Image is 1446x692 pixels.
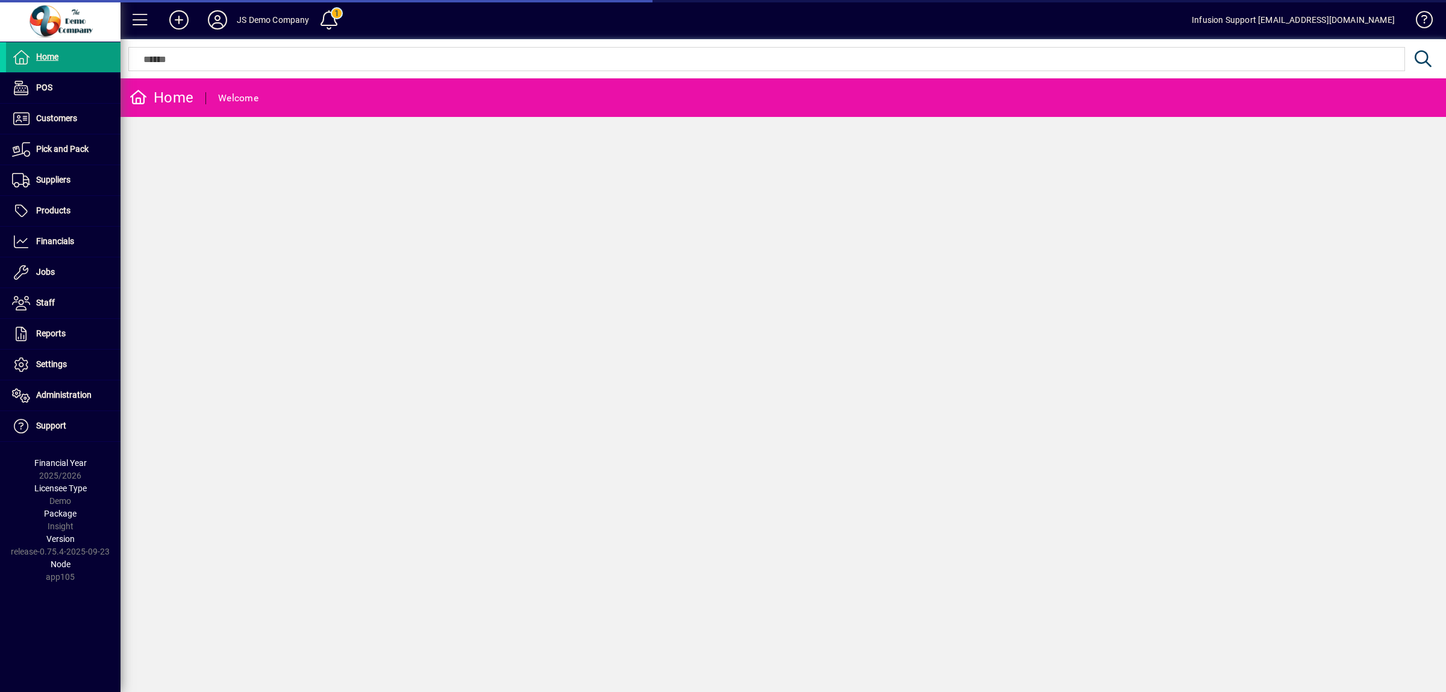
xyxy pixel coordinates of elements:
[36,52,58,61] span: Home
[160,9,198,31] button: Add
[36,390,92,400] span: Administration
[46,534,75,544] span: Version
[34,458,87,468] span: Financial Year
[6,350,120,380] a: Settings
[6,319,120,349] a: Reports
[6,73,120,103] a: POS
[36,236,74,246] span: Financials
[1407,2,1431,42] a: Knowledge Base
[6,411,120,441] a: Support
[36,113,77,123] span: Customers
[1192,10,1395,30] div: Infusion Support [EMAIL_ADDRESS][DOMAIN_NAME]
[36,298,55,307] span: Staff
[6,380,120,410] a: Administration
[36,267,55,277] span: Jobs
[34,483,87,493] span: Licensee Type
[36,144,89,154] span: Pick and Pack
[130,88,193,107] div: Home
[6,104,120,134] a: Customers
[36,329,66,338] span: Reports
[237,10,310,30] div: JS Demo Company
[6,134,120,165] a: Pick and Pack
[44,509,77,518] span: Package
[6,196,120,226] a: Products
[6,165,120,195] a: Suppliers
[36,421,66,430] span: Support
[36,359,67,369] span: Settings
[6,288,120,318] a: Staff
[51,559,70,569] span: Node
[198,9,237,31] button: Profile
[36,175,70,184] span: Suppliers
[36,83,52,92] span: POS
[36,206,70,215] span: Products
[218,89,258,108] div: Welcome
[6,227,120,257] a: Financials
[6,257,120,288] a: Jobs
